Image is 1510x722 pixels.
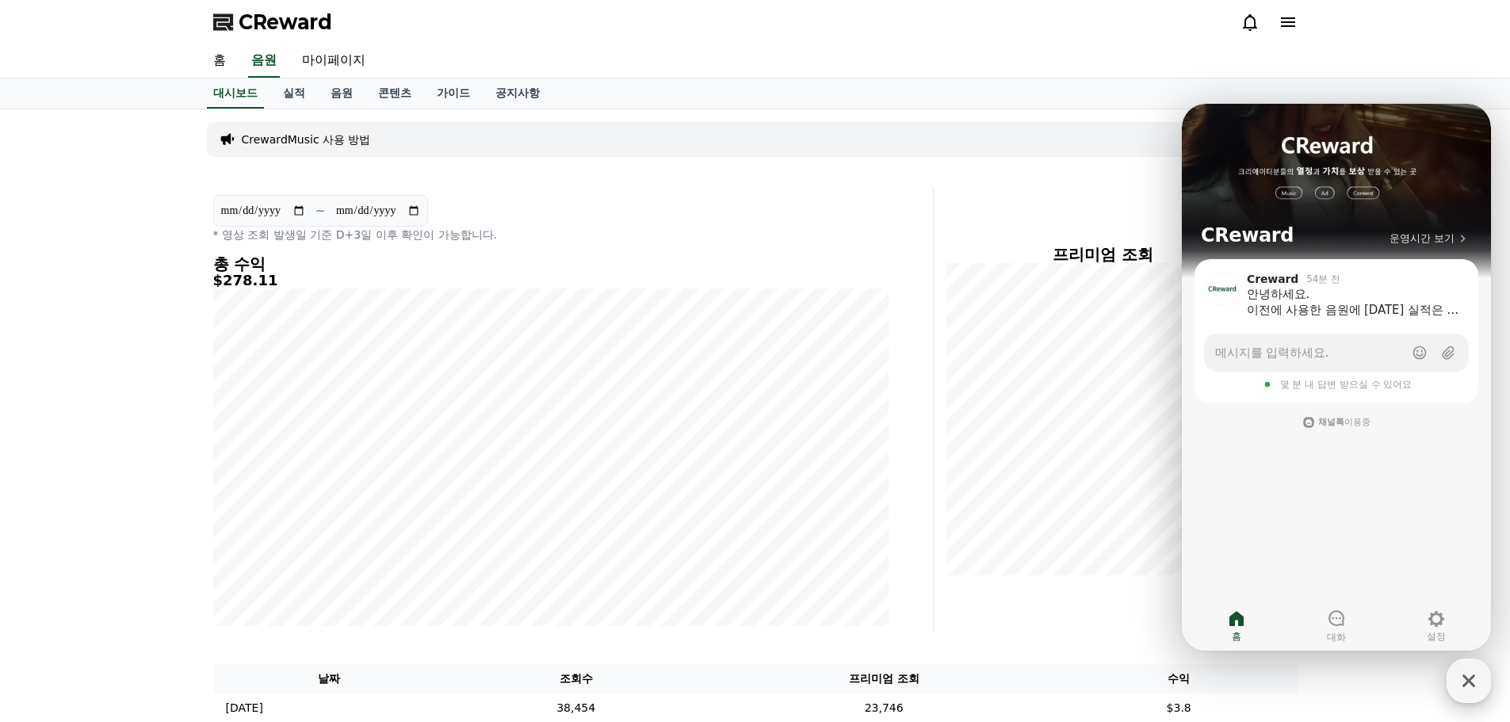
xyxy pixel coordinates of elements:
p: [DATE] [226,700,263,716]
p: ~ [315,201,326,220]
a: 실적 [270,78,318,109]
iframe: Channel chat [1182,104,1491,651]
a: 음원 [318,78,365,109]
h4: 총 수익 [213,255,889,273]
th: 조회수 [445,664,707,693]
th: 프리미엄 조회 [707,664,1061,693]
th: 수익 [1061,664,1298,693]
a: 콘텐츠 [365,78,424,109]
a: 공지사항 [483,78,552,109]
h4: 프리미엄 조회 [946,246,1260,263]
h5: $278.11 [213,273,889,288]
a: 대시보드 [207,78,264,109]
a: CrewardMusic 사용 방법 [242,132,371,147]
a: CReward [213,10,332,35]
a: 가이드 [424,78,483,109]
a: 음원 [248,44,280,78]
a: 홈 [201,44,239,78]
p: * 영상 조회 발생일 기준 D+3일 이후 확인이 가능합니다. [213,227,889,243]
a: 마이페이지 [289,44,378,78]
th: 날짜 [213,664,445,693]
span: CReward [239,10,332,35]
